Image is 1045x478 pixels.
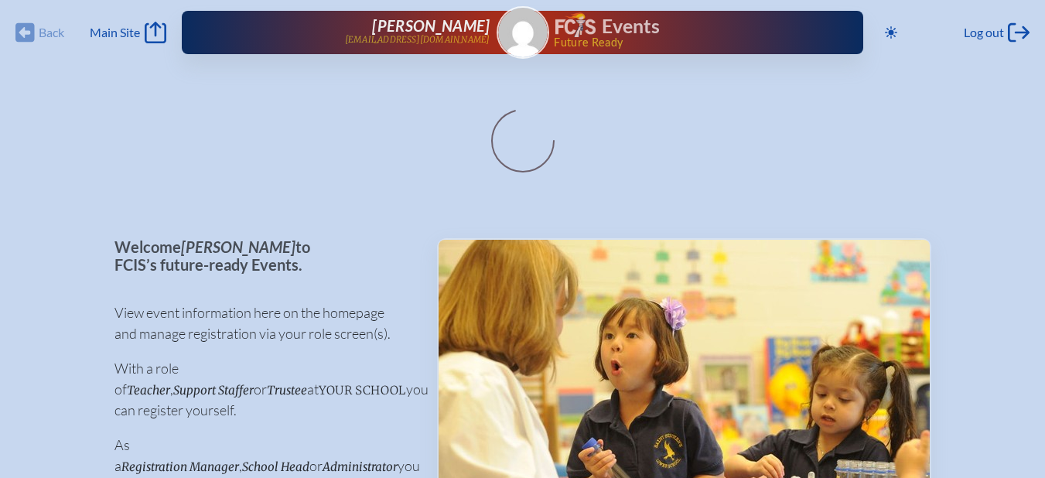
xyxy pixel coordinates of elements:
span: Administrator [323,459,398,474]
span: your school [319,383,406,398]
div: FCIS Events — Future ready [555,12,814,48]
span: School Head [242,459,309,474]
a: [PERSON_NAME][EMAIL_ADDRESS][DOMAIN_NAME] [231,17,490,48]
p: With a role of , or at you can register yourself. [114,358,412,421]
p: Welcome to FCIS’s future-ready Events. [114,238,412,273]
span: [PERSON_NAME] [372,16,490,35]
span: Support Staffer [173,383,254,398]
span: Teacher [127,383,170,398]
span: Future Ready [554,37,814,48]
span: [PERSON_NAME] [181,237,295,256]
p: View event information here on the homepage and manage registration via your role screen(s). [114,302,412,344]
p: [EMAIL_ADDRESS][DOMAIN_NAME] [345,35,490,45]
span: Main Site [90,25,140,40]
a: Gravatar [497,6,549,59]
span: Log out [964,25,1004,40]
span: Registration Manager [121,459,239,474]
span: Trustee [267,383,307,398]
img: Gravatar [498,8,548,57]
a: Main Site [90,22,166,43]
